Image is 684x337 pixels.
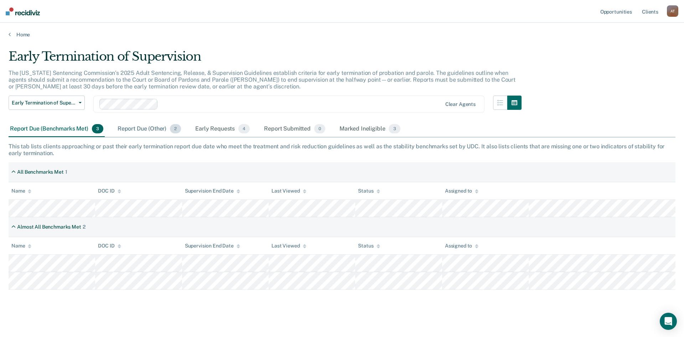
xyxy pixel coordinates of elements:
[12,100,76,106] span: Early Termination of Supervision
[9,221,88,233] div: Almost All Benchmarks Met2
[445,188,478,194] div: Assigned to
[314,124,325,133] span: 0
[11,243,31,249] div: Name
[338,121,402,137] div: Marked Ineligible3
[185,188,240,194] div: Supervision End Date
[92,124,103,133] span: 3
[358,243,380,249] div: Status
[660,313,677,330] div: Open Intercom Messenger
[9,70,515,90] p: The [US_STATE] Sentencing Commission’s 2025 Adult Sentencing, Release, & Supervision Guidelines e...
[83,224,85,230] div: 2
[271,188,306,194] div: Last Viewed
[65,169,67,175] div: 1
[358,188,380,194] div: Status
[9,121,105,137] div: Report Due (Benchmarks Met)3
[116,121,182,137] div: Report Due (Other)2
[445,243,478,249] div: Assigned to
[9,96,85,110] button: Early Termination of Supervision
[11,188,31,194] div: Name
[389,124,400,133] span: 3
[667,5,678,17] div: A T
[445,101,476,107] div: Clear agents
[98,188,121,194] div: DOC ID
[17,224,81,230] div: Almost All Benchmarks Met
[9,31,675,38] a: Home
[9,143,675,157] div: This tab lists clients approaching or past their early termination report due date who meet the t...
[194,121,251,137] div: Early Requests4
[9,49,522,70] div: Early Termination of Supervision
[271,243,306,249] div: Last Viewed
[170,124,181,133] span: 2
[9,166,70,178] div: All Benchmarks Met1
[238,124,250,133] span: 4
[6,7,40,15] img: Recidiviz
[17,169,63,175] div: All Benchmarks Met
[98,243,121,249] div: DOC ID
[185,243,240,249] div: Supervision End Date
[667,5,678,17] button: AT
[263,121,327,137] div: Report Submitted0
